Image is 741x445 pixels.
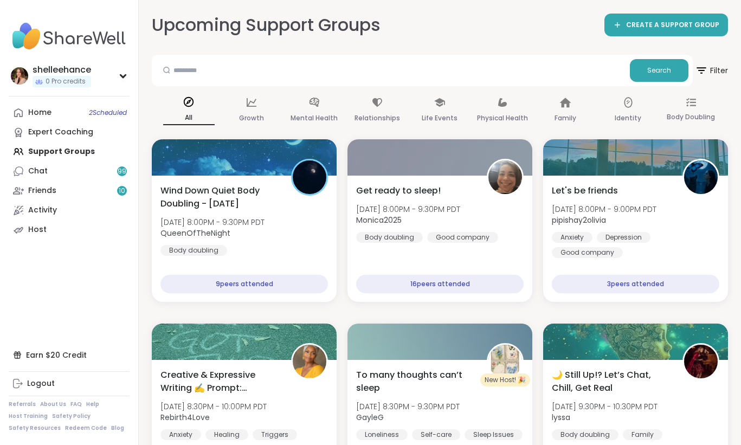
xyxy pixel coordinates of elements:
[9,424,61,432] a: Safety Resources
[205,429,248,440] div: Healing
[552,247,623,258] div: Good company
[86,401,99,408] a: Help
[9,17,130,55] img: ShareWell Nav Logo
[555,112,576,125] p: Family
[615,112,641,125] p: Identity
[9,220,130,240] a: Host
[9,162,130,181] a: Chat99
[647,66,671,75] span: Search
[552,275,719,293] div: 3 peers attended
[552,232,592,243] div: Anxiety
[160,245,227,256] div: Body doubling
[356,215,402,225] b: Monica2025
[488,345,522,378] img: GayleG
[480,373,530,386] div: New Host! 🎉
[293,345,326,378] img: Rebirth4Love
[695,57,728,83] span: Filter
[623,429,662,440] div: Family
[65,424,107,432] a: Redeem Code
[427,232,498,243] div: Good company
[119,186,125,196] span: 10
[356,275,524,293] div: 16 peers attended
[604,14,728,36] a: CREATE A SUPPORT GROUP
[9,412,48,420] a: Host Training
[9,374,130,394] a: Logout
[291,112,338,125] p: Mental Health
[28,205,57,216] div: Activity
[552,429,618,440] div: Body doubling
[465,429,523,440] div: Sleep Issues
[160,184,279,210] span: Wind Down Quiet Body Doubling - [DATE]
[552,369,671,395] span: 🌙 Still Up!? Let’s Chat, Chill, Get Real
[356,412,384,423] b: GayleG
[630,59,688,82] button: Search
[684,160,718,194] img: pipishay2olivia
[356,204,460,215] span: [DATE] 8:00PM - 9:30PM PDT
[684,345,718,378] img: lyssa
[9,103,130,122] a: Home2Scheduled
[160,369,279,395] span: Creative & Expressive Writing ✍️ Prompt: Triggers
[356,184,441,197] span: Get ready to sleep!
[28,127,93,138] div: Expert Coaching
[70,401,82,408] a: FAQ
[355,112,400,125] p: Relationships
[552,215,606,225] b: pipishay2olivia
[160,217,265,228] span: [DATE] 8:00PM - 9:30PM PDT
[239,112,264,125] p: Growth
[111,424,124,432] a: Blog
[667,111,715,124] p: Body Doubling
[160,275,328,293] div: 9 peers attended
[9,401,36,408] a: Referrals
[552,401,658,412] span: [DATE] 9:30PM - 10:30PM PDT
[356,429,408,440] div: Loneliness
[160,401,267,412] span: [DATE] 8:30PM - 10:00PM PDT
[28,224,47,235] div: Host
[412,429,460,440] div: Self-care
[488,160,522,194] img: Monica2025
[422,112,458,125] p: Life Events
[28,166,48,177] div: Chat
[9,181,130,201] a: Friends10
[9,345,130,365] div: Earn $20 Credit
[11,67,28,85] img: shelleehance
[163,111,215,125] p: All
[160,429,201,440] div: Anxiety
[356,232,423,243] div: Body doubling
[160,412,210,423] b: Rebirth4Love
[28,107,51,118] div: Home
[118,167,126,176] span: 99
[356,401,460,412] span: [DATE] 8:30PM - 9:30PM PDT
[552,184,618,197] span: Let's be friends
[293,160,326,194] img: QueenOfTheNight
[552,204,656,215] span: [DATE] 8:00PM - 9:00PM PDT
[40,401,66,408] a: About Us
[477,112,528,125] p: Physical Health
[152,13,381,37] h2: Upcoming Support Groups
[33,64,91,76] div: shelleehance
[626,21,719,30] span: CREATE A SUPPORT GROUP
[27,378,55,389] div: Logout
[9,122,130,142] a: Expert Coaching
[28,185,56,196] div: Friends
[356,369,475,395] span: To many thoughts can’t sleep
[552,412,570,423] b: lyssa
[160,228,230,238] b: QueenOfTheNight
[52,412,91,420] a: Safety Policy
[9,201,130,220] a: Activity
[695,55,728,86] button: Filter
[597,232,650,243] div: Depression
[253,429,297,440] div: Triggers
[89,108,127,117] span: 2 Scheduled
[46,77,86,86] span: 0 Pro credits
